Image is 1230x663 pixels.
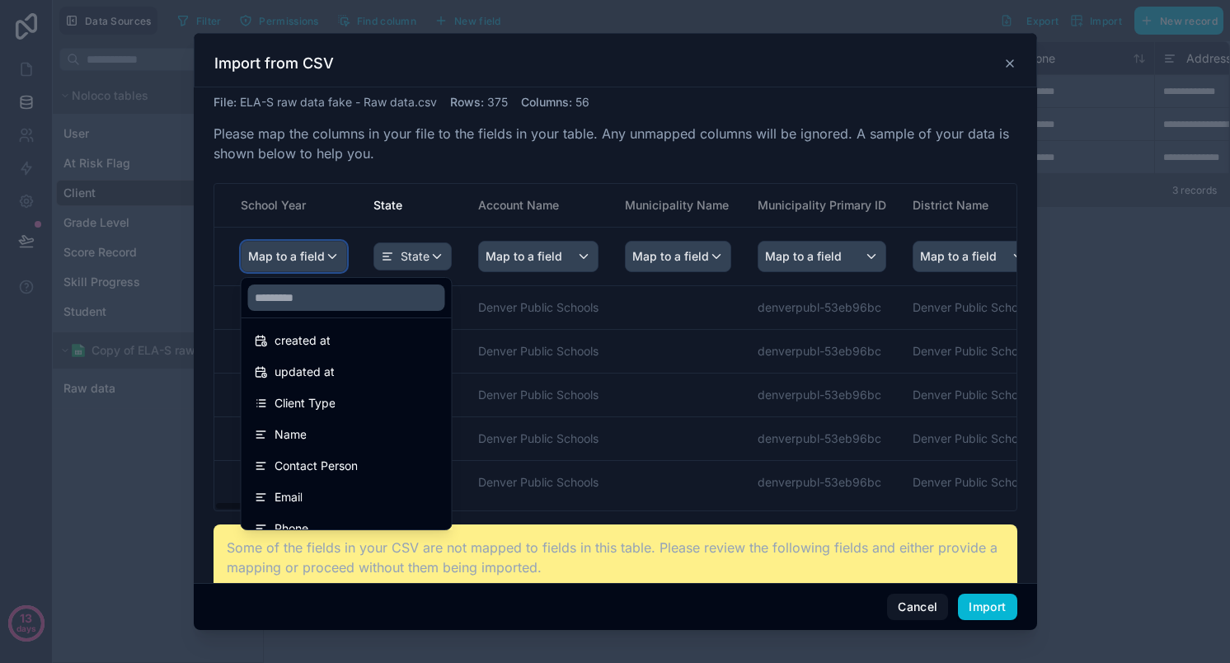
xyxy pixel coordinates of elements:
[275,487,303,507] span: Email
[275,331,331,350] span: created at
[214,184,1016,510] div: scrollable content
[275,456,358,476] span: Contact Person
[275,519,308,538] span: Phone
[275,393,336,413] span: Client Type
[275,362,335,382] span: updated at
[275,425,307,444] span: Name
